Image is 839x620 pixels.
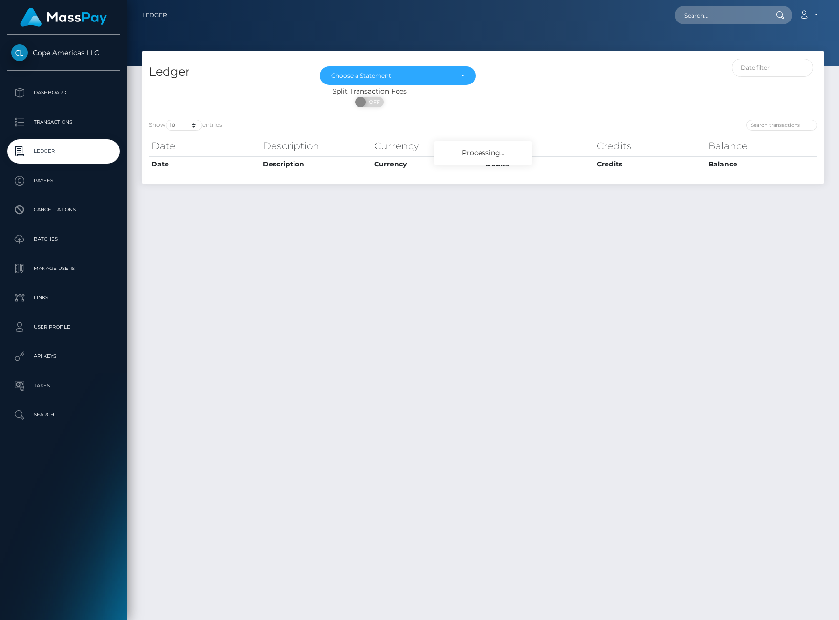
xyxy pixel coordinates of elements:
[7,139,120,164] a: Ledger
[142,86,597,97] div: Split Transaction Fees
[372,156,483,172] th: Currency
[7,81,120,105] a: Dashboard
[149,63,305,81] h4: Ledger
[483,156,594,172] th: Debits
[142,5,167,25] a: Ledger
[7,48,120,57] span: Cope Americas LLC
[11,85,116,100] p: Dashboard
[434,141,532,165] div: Processing...
[331,72,454,80] div: Choose a Statement
[166,120,202,131] select: Showentries
[594,156,706,172] th: Credits
[149,120,222,131] label: Show entries
[320,66,476,85] button: Choose a Statement
[20,8,107,27] img: MassPay Logo
[360,97,385,107] span: OFF
[149,136,260,156] th: Date
[706,136,817,156] th: Balance
[260,156,372,172] th: Description
[7,286,120,310] a: Links
[7,403,120,427] a: Search
[11,144,116,159] p: Ledger
[7,256,120,281] a: Manage Users
[7,344,120,369] a: API Keys
[11,115,116,129] p: Transactions
[11,44,28,61] img: Cope Americas LLC
[7,110,120,134] a: Transactions
[11,232,116,247] p: Batches
[149,156,260,172] th: Date
[11,290,116,305] p: Links
[732,59,813,77] input: Date filter
[675,6,767,24] input: Search...
[7,373,120,398] a: Taxes
[746,120,817,131] input: Search transactions
[11,349,116,364] p: API Keys
[7,315,120,339] a: User Profile
[7,198,120,222] a: Cancellations
[11,320,116,334] p: User Profile
[706,156,817,172] th: Balance
[11,261,116,276] p: Manage Users
[7,168,120,193] a: Payees
[11,173,116,188] p: Payees
[594,136,706,156] th: Credits
[372,136,483,156] th: Currency
[7,227,120,251] a: Batches
[483,136,594,156] th: Debits
[260,136,372,156] th: Description
[11,408,116,422] p: Search
[11,203,116,217] p: Cancellations
[11,378,116,393] p: Taxes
